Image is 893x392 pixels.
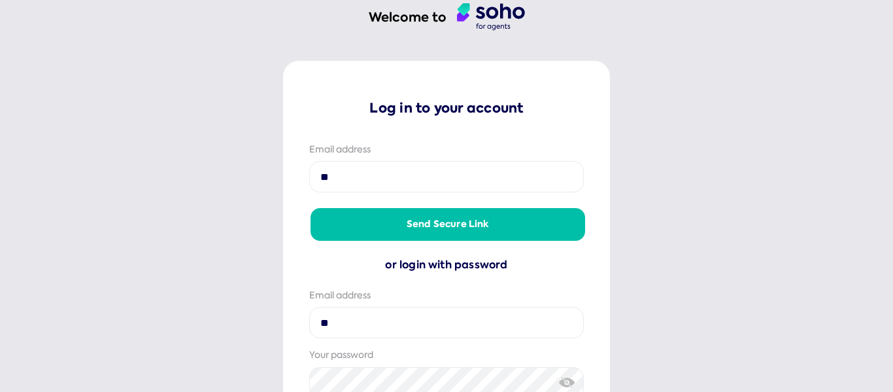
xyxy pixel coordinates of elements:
[309,143,584,156] div: Email address
[309,257,584,274] div: or login with password
[311,208,585,241] button: Send secure link
[457,3,525,31] img: agent logo
[559,376,575,389] img: eye-crossed.svg
[309,289,584,302] div: Email address
[309,349,584,362] div: Your password
[309,99,584,117] p: Log in to your account
[369,9,446,26] h1: Welcome to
